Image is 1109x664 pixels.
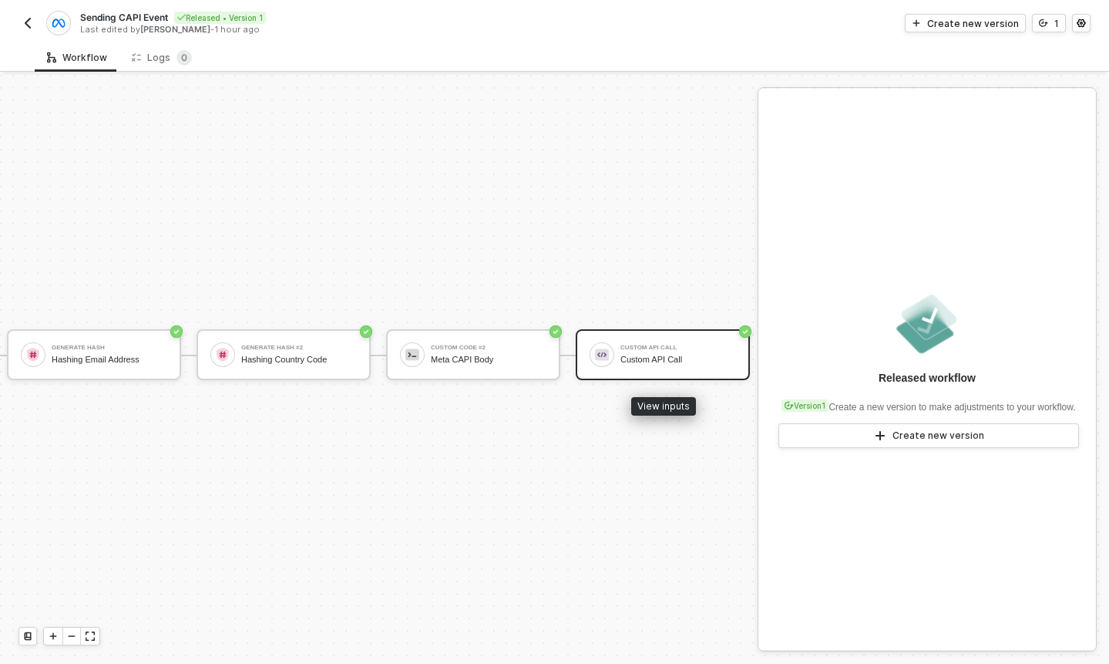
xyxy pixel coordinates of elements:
span: icon-success-page [360,325,372,338]
span: icon-play [912,19,921,28]
div: View inputs [631,397,696,416]
span: icon-play [874,430,886,442]
span: [PERSON_NAME] [140,24,210,35]
div: Create new version [892,430,984,442]
span: icon-expand [86,632,95,641]
button: back [18,14,37,32]
span: icon-versioning [785,401,794,410]
img: icon [26,348,40,362]
span: icon-versioning [1039,19,1048,28]
span: icon-success-page [549,325,562,338]
sup: 0 [176,50,192,66]
span: icon-minus [67,632,76,641]
div: Workflow [47,52,107,64]
div: Released workflow [879,370,976,386]
span: icon-settings [1077,19,1086,28]
img: icon [405,348,419,362]
span: icon-success-page [170,325,183,338]
div: Meta CAPI Body [431,355,546,365]
div: Released • Version 1 [174,12,266,24]
img: icon [216,348,230,362]
div: Version 1 [781,399,828,412]
div: Create new version [927,17,1019,30]
div: Custom API Call [620,345,736,351]
button: 1 [1032,14,1066,32]
div: Custom API Call [620,355,736,365]
button: Create new version [905,14,1026,32]
div: Hashing Country Code [241,355,357,365]
div: Hashing Email Address [52,355,167,365]
div: Generate Hash #2 [241,345,357,351]
span: Sending CAPI Event [80,11,168,24]
span: icon-success-page [739,325,751,338]
div: Custom Code #2 [431,345,546,351]
img: released.png [893,290,961,358]
div: Last edited by - 1 hour ago [80,24,553,35]
div: Logs [132,50,192,66]
div: 1 [1054,17,1059,30]
div: Generate Hash [52,345,167,351]
img: back [22,17,34,29]
button: Create new version [778,423,1079,448]
div: Create a new version to make adjustments to your workflow. [778,392,1075,414]
img: icon [595,348,609,362]
span: icon-play [49,632,58,641]
img: integration-icon [52,16,65,30]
